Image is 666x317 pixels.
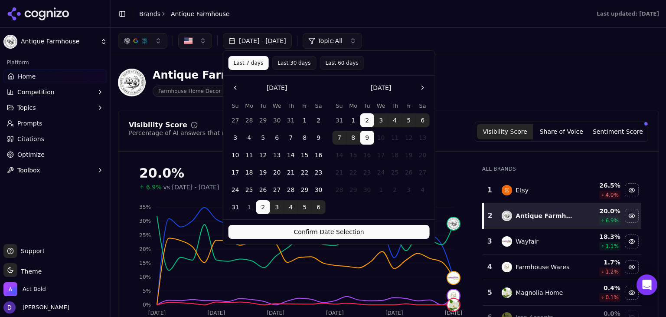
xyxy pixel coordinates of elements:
[3,35,17,49] img: Antique Farmhouse
[483,178,641,203] tr: 1etsyEtsy26.5%4.0%Hide etsy data
[139,246,151,252] tspan: 20%
[502,211,512,221] img: antique farmhouse
[256,200,270,214] button: Tuesday, September 2nd, 2025, selected
[3,163,107,177] button: Toolbox
[163,183,219,192] span: vs [DATE] - [DATE]
[3,101,107,115] button: Topics
[516,186,529,195] div: Etsy
[502,262,512,272] img: farmhouse wares
[17,135,44,143] span: Citations
[284,102,298,110] th: Thursday
[516,288,563,297] div: Magnolia Home
[625,209,639,223] button: Hide antique farmhouse data
[298,183,312,197] button: Friday, August 29th, 2025
[17,88,55,96] span: Competition
[402,113,416,127] button: Friday, September 5th, 2025, selected
[625,286,639,300] button: Hide magnolia home data
[3,132,107,146] a: Citations
[502,287,512,298] img: magnolia home
[229,102,326,214] table: August 2025
[184,36,193,45] img: US
[3,69,107,83] a: Home
[229,56,269,70] button: Last 7 days
[229,81,242,95] button: Go to the Previous Month
[333,131,346,145] button: Sunday, September 7th, 2025, selected
[139,260,151,266] tspan: 15%
[3,56,107,69] div: Platform
[360,102,374,110] th: Tuesday
[605,294,619,301] span: 0.1 %
[270,113,284,127] button: Wednesday, July 30th, 2025
[333,102,430,197] table: September 2025
[312,102,326,110] th: Saturday
[486,185,493,195] div: 1
[298,148,312,162] button: Friday, August 15th, 2025
[284,113,298,127] button: Thursday, July 31st, 2025
[625,234,639,248] button: Hide wayfair data
[477,124,533,139] button: Visibility Score
[17,166,40,175] span: Toolbox
[637,274,657,295] div: Open Intercom Messenger
[118,69,146,96] img: Antique Farmhouse
[143,288,151,294] tspan: 5%
[502,185,512,195] img: etsy
[139,232,151,238] tspan: 25%
[447,272,460,284] img: wayfair
[256,113,270,127] button: Tuesday, July 29th, 2025
[270,102,284,110] th: Wednesday
[229,148,242,162] button: Sunday, August 10th, 2025
[139,10,160,17] a: Brands
[171,10,229,18] span: Antique Farmhouse
[229,113,242,127] button: Sunday, July 27th, 2025
[17,247,45,255] span: Support
[333,102,346,110] th: Sunday
[312,131,326,145] button: Saturday, August 9th, 2025
[3,116,107,130] a: Prompts
[374,102,388,110] th: Wednesday
[605,268,619,275] span: 1.2 %
[242,183,256,197] button: Monday, August 25th, 2025
[256,148,270,162] button: Tuesday, August 12th, 2025
[416,102,430,110] th: Saturday
[256,131,270,145] button: Tuesday, August 5th, 2025
[270,131,284,145] button: Wednesday, August 6th, 2025
[17,150,45,159] span: Optimize
[153,86,263,97] span: Farmhouse Home Decor and Furniture
[402,102,416,110] th: Friday
[416,113,430,127] button: Saturday, September 6th, 2025, selected
[270,148,284,162] button: Wednesday, August 13th, 2025
[580,232,620,241] div: 18.3 %
[580,181,620,190] div: 26.5 %
[318,36,343,45] span: Topic: All
[590,124,646,139] button: Sentiment Score
[416,81,430,95] button: Go to the Next Month
[486,236,493,247] div: 3
[580,258,620,267] div: 1.7 %
[148,310,166,316] tspan: [DATE]
[580,207,620,215] div: 20.0 %
[284,131,298,145] button: Thursday, August 7th, 2025
[3,301,16,314] img: David White
[284,148,298,162] button: Thursday, August 14th, 2025
[597,10,659,17] div: Last updated: [DATE]
[326,310,344,316] tspan: [DATE]
[242,200,256,214] button: Monday, September 1st, 2025
[298,113,312,127] button: Friday, August 1st, 2025
[267,310,284,316] tspan: [DATE]
[229,183,242,197] button: Sunday, August 24th, 2025
[298,131,312,145] button: Friday, August 8th, 2025
[385,310,403,316] tspan: [DATE]
[229,165,242,179] button: Sunday, August 17th, 2025
[272,56,316,70] button: Last 30 days
[129,129,282,137] div: Percentage of AI answers that mention your brand
[223,33,292,49] button: [DATE] - [DATE]
[445,310,463,316] tspan: [DATE]
[229,131,242,145] button: Sunday, August 3rd, 2025
[516,211,573,220] div: Antique Farmhouse
[242,165,256,179] button: Monday, August 18th, 2025
[346,131,360,145] button: Monday, September 8th, 2025, selected
[312,200,326,214] button: Saturday, September 6th, 2025, selected
[483,203,641,229] tr: 2antique farmhouseAntique Farmhouse20.0%6.9%Hide antique farmhouse data
[139,274,151,280] tspan: 10%
[139,165,465,181] div: 20.0%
